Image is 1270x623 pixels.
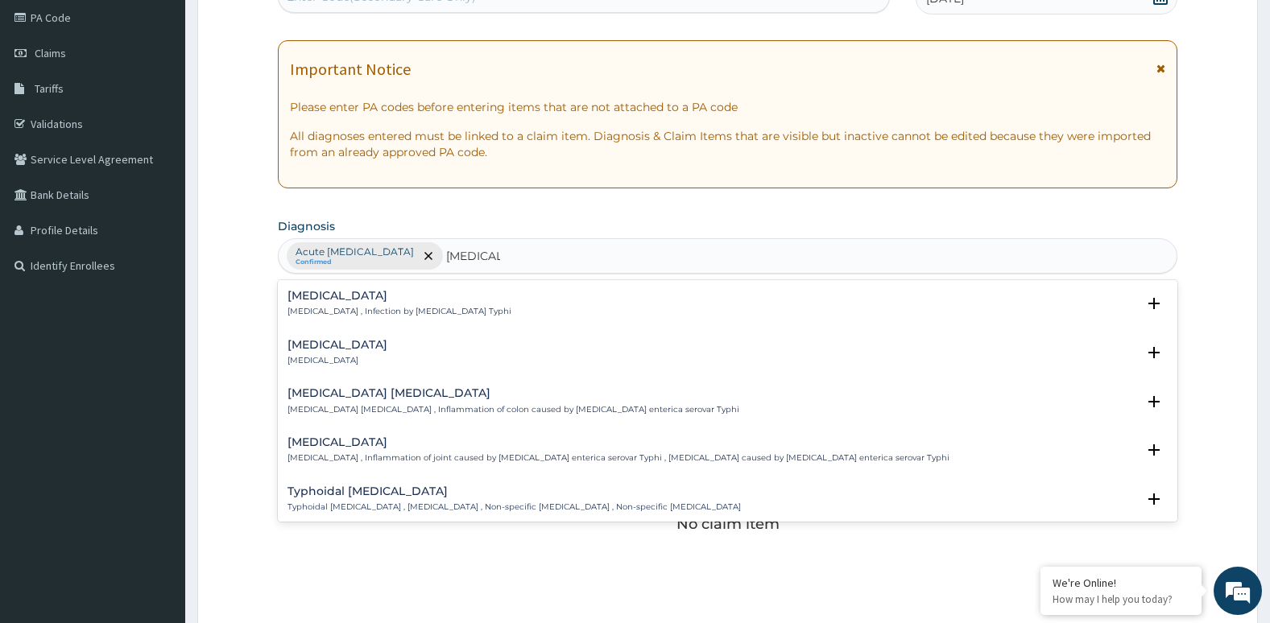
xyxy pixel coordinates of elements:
[296,258,414,266] small: Confirmed
[278,218,335,234] label: Diagnosis
[421,249,436,263] span: remove selection option
[264,8,303,47] div: Minimize live chat window
[8,439,307,496] textarea: Type your message and hit 'Enter'
[296,245,414,258] p: Acute [MEDICAL_DATA]
[1144,343,1164,362] i: open select status
[1144,294,1164,313] i: open select status
[290,60,411,78] h1: Important Notice
[288,355,387,366] p: [MEDICAL_DATA]
[1053,576,1189,590] div: We're Online!
[30,80,65,121] img: d_794563401_company_1708531726252_794563401
[1144,440,1164,460] i: open select status
[1053,592,1189,606] p: How may I help you today?
[288,485,741,497] h4: Typhoidal [MEDICAL_DATA]
[84,90,271,111] div: Chat with us now
[288,387,739,399] h4: [MEDICAL_DATA] [MEDICAL_DATA]
[288,306,511,317] p: [MEDICAL_DATA] , Infection by [MEDICAL_DATA] Typhi
[288,436,949,448] h4: [MEDICAL_DATA]
[93,203,222,365] span: We're online!
[1144,489,1164,509] i: open select status
[290,128,1166,160] p: All diagnoses entered must be linked to a claim item. Diagnosis & Claim Items that are visible bu...
[288,501,741,513] p: Typhoidal [MEDICAL_DATA] , [MEDICAL_DATA] , Non-specific [MEDICAL_DATA] , Non-specific [MEDICAL_D...
[288,339,387,351] h4: [MEDICAL_DATA]
[288,290,511,302] h4: [MEDICAL_DATA]
[676,516,780,532] p: No claim item
[290,99,1166,115] p: Please enter PA codes before entering items that are not attached to a PA code
[288,404,739,415] p: [MEDICAL_DATA] [MEDICAL_DATA] , Inflammation of colon caused by [MEDICAL_DATA] enterica serovar T...
[35,81,64,96] span: Tariffs
[1144,392,1164,411] i: open select status
[288,452,949,464] p: [MEDICAL_DATA] , Inflammation of joint caused by [MEDICAL_DATA] enterica serovar Typhi , [MEDICAL...
[35,46,66,60] span: Claims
